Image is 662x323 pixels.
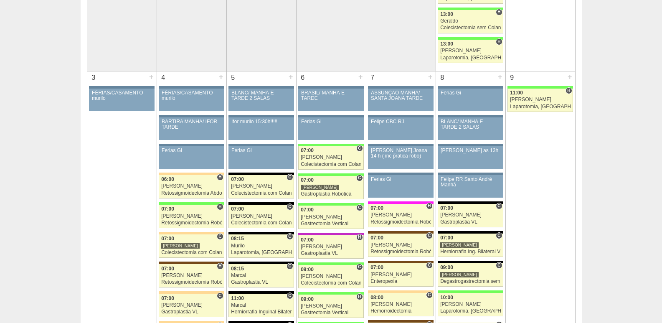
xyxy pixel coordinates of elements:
span: 07:00 [231,206,244,212]
span: Consultório [356,175,363,181]
div: Colecistectomia com Colangiografia VL [161,250,222,255]
div: Key: Santa Joana [368,261,433,263]
span: 07:00 [231,176,244,182]
span: 07:00 [161,206,174,212]
div: Ferias Gi [301,119,361,125]
div: BARTIRA MANHÃ/ IFOR TARDE [162,119,221,130]
a: Ferias Gi [438,89,503,111]
a: Ferias Gi [298,117,363,140]
div: Retossigmoidectomia Robótica [370,249,431,254]
span: Consultório [287,203,293,210]
span: Consultório [356,204,363,211]
a: H 13:00 Geraldo Colecistectomia sem Colangiografia VL [438,10,503,33]
a: 10:00 [PERSON_NAME] Laparotomia, [GEOGRAPHIC_DATA], Drenagem, Bridas VL [438,293,503,316]
div: Key: Blanc [228,173,294,175]
a: Felipe RR Santo André Manhã [438,175,503,198]
div: [PERSON_NAME] [440,302,501,307]
div: [PERSON_NAME] [301,303,361,309]
a: C 07:00 [PERSON_NAME] Retossigmoidectomia Robótica [368,234,433,257]
div: [PERSON_NAME] [370,212,431,218]
div: Key: Santa Joana [368,231,433,234]
div: [PERSON_NAME] [440,242,479,248]
div: FÉRIAS/CASAMENTO murilo [162,90,221,101]
div: [PERSON_NAME] [370,272,431,277]
div: Colecistectomia com Colangiografia VL [231,220,292,226]
div: Key: Brasil [438,290,503,293]
div: Key: Blanc [228,291,294,294]
span: 08:00 [370,295,383,300]
span: Consultório [287,292,293,299]
span: Consultório [426,232,432,239]
span: Hospital [356,293,363,300]
span: Consultório [356,264,363,270]
a: C 09:00 [PERSON_NAME] Degastrogastrectomia sem vago [438,263,503,287]
div: Herniorrafia Inguinal Bilateral [231,309,292,315]
div: + [427,71,434,82]
div: Key: Aviso [298,86,363,89]
div: Key: Santa Joana [368,320,433,323]
div: Key: Aviso [298,115,363,117]
span: Hospital [566,87,572,94]
div: Enteropexia [370,279,431,284]
span: 07:00 [301,207,314,213]
a: C 11:00 Marcal Herniorrafia Inguinal Bilateral [228,294,294,317]
div: Key: Blanc [228,202,294,205]
div: BLANC/ MANHÃ E TARDE 2 SALAS [441,119,500,130]
span: 07:00 [301,148,314,153]
div: BRASIL/ MANHÃ E TARDE [301,90,361,101]
a: C 08:15 Murilo Laparotomia, [GEOGRAPHIC_DATA], Drenagem, Bridas VL [228,234,294,258]
div: + [218,71,225,82]
span: 09:00 [301,267,314,272]
div: Key: Aviso [438,115,503,117]
a: C 07:00 [PERSON_NAME] Gastrectomia Vertical [298,206,363,229]
a: Felipe CBC RJ [368,117,433,140]
div: [PERSON_NAME] [510,97,571,102]
div: Key: Brasil [298,203,363,206]
div: Ifor murilo 15:30h!!!!! [231,119,291,125]
a: C 08:15 Marcal Gastroplastia VL [228,264,294,287]
div: Key: Aviso [438,173,503,175]
span: Hospital [356,234,363,241]
span: 08:15 [231,266,244,272]
div: [PERSON_NAME] [301,274,361,279]
a: C 07:00 [PERSON_NAME] Gastroplastia Robotica [298,176,363,199]
div: Key: Aviso [228,86,294,89]
div: Gastroplastia VL [231,280,292,285]
div: Colecistectomia sem Colangiografia VL [440,25,501,31]
div: Laparotomia, [GEOGRAPHIC_DATA], Drenagem, Bridas VL [440,308,501,314]
div: Key: Brasil [298,262,363,265]
div: Key: Bartira [159,291,224,294]
span: Consultório [496,262,502,269]
a: BARTIRA MANHÃ/ IFOR TARDE [159,117,224,140]
div: Herniorrafia Ing. Bilateral VL [440,249,501,254]
div: 7 [366,71,379,84]
span: 07:00 [161,266,174,272]
a: H 07:00 [PERSON_NAME] Retossigmoidectomia Robótica [159,264,224,287]
div: ASSUNÇÃO MANHÃ/ SANTA JOANA TARDE [371,90,431,101]
a: C 09:00 [PERSON_NAME] Colecistectomia com Colangiografia VL [298,265,363,288]
div: Key: Aviso [228,144,294,146]
span: Consultório [426,262,432,269]
div: [PERSON_NAME] [231,214,292,219]
a: C 07:00 [PERSON_NAME] Gastroplastia VL [159,294,224,317]
span: Consultório [287,233,293,240]
a: BLANC/ MANHÃ E TARDE 2 SALAS [438,117,503,140]
a: FÉRIAS/CASAMENTO murilo [89,89,154,111]
span: 07:00 [301,177,314,183]
div: [PERSON_NAME] [161,303,222,308]
div: Retossigmoidectomia Robótica [161,280,222,285]
div: [PERSON_NAME] [440,48,501,53]
div: Felipe CBC RJ [371,119,431,125]
a: [PERSON_NAME] Joana 14 h ( inc pratica robo) [368,146,433,169]
div: Ferias Gi [162,148,221,153]
div: [PERSON_NAME] Joana 14 h ( inc pratica robo) [371,148,431,159]
div: Key: Aviso [159,144,224,146]
a: H 09:00 [PERSON_NAME] Gastrectomia Vertical [298,295,363,318]
div: [PERSON_NAME] [161,243,200,249]
div: 8 [436,71,449,84]
div: Key: Aviso [368,144,433,146]
div: Gastroplastia VL [440,219,501,225]
div: Marcal [231,273,292,278]
div: [PERSON_NAME] [440,272,479,278]
span: 11:00 [510,90,523,96]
